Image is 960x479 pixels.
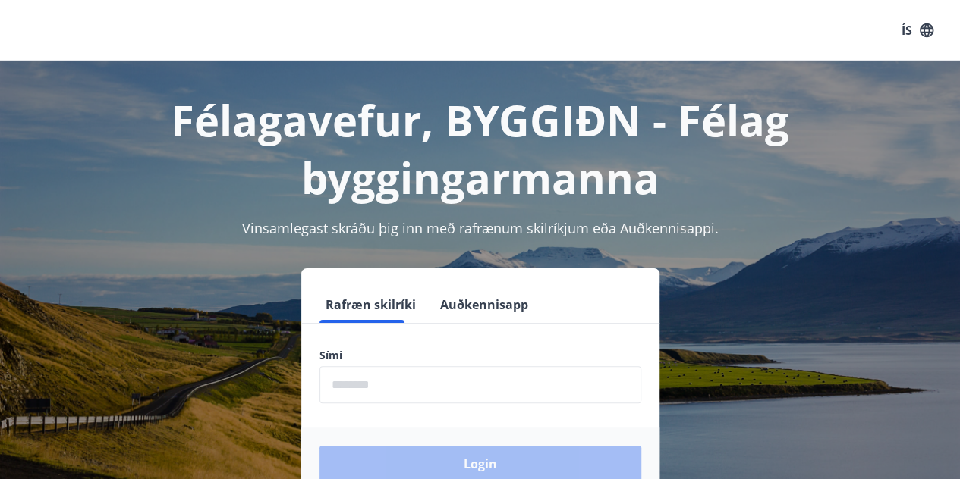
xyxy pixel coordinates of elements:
[434,286,534,323] button: Auðkennisapp
[893,17,942,44] button: ÍS
[319,348,641,363] label: Sími
[242,219,719,237] span: Vinsamlegast skráðu þig inn með rafrænum skilríkjum eða Auðkennisappi.
[18,91,942,206] h1: Félagavefur, BYGGIÐN - Félag byggingarmanna
[319,286,422,323] button: Rafræn skilríki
